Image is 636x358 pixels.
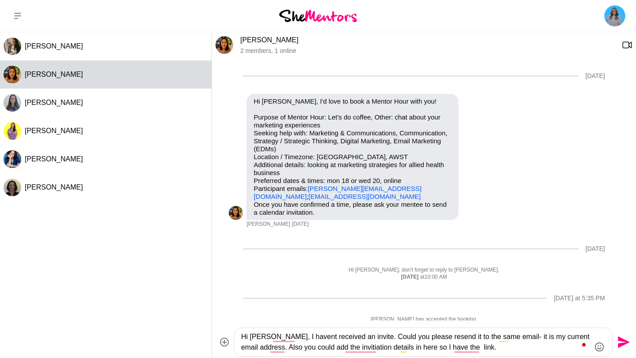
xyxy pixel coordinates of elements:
a: [PERSON_NAME][EMAIL_ADDRESS][DOMAIN_NAME] [254,185,421,200]
p: Hi [PERSON_NAME], I'd love to book a Mentor Hour with you! [254,97,451,105]
img: She Mentors Logo [279,10,357,22]
span: [PERSON_NAME] [25,155,83,163]
textarea: To enrich screen reader interactions, please activate Accessibility in Grammarly extension settings [241,332,590,353]
span: [PERSON_NAME] [25,71,83,78]
span: [PERSON_NAME] [25,127,83,134]
img: F [216,36,233,54]
time: 2025-08-15T01:23:58.070Z [292,221,309,228]
strong: [DATE] [401,274,420,280]
div: Flora Chong [216,36,233,54]
div: Alison Renwick [4,94,21,112]
img: A [4,150,21,168]
img: L [4,179,21,196]
div: at 10:00 AM [229,274,619,281]
div: [DATE] [586,245,605,253]
p: 2 members , 1 online [240,47,615,55]
img: C [4,37,21,55]
span: [PERSON_NAME] [25,99,83,106]
div: Flora Chong [4,66,21,83]
div: [DATE] [586,72,605,80]
img: A [4,94,21,112]
span: [PERSON_NAME] [25,183,83,191]
div: Amanda Ewin [4,150,21,168]
p: Once you have confirmed a time, please ask your mentee to send a calendar invitation. [254,201,451,216]
a: [PERSON_NAME] [240,36,299,44]
img: F [4,66,21,83]
img: Mona Swarup [604,5,625,26]
div: Laila Punj [4,179,21,196]
img: F [229,206,243,220]
div: [DATE] at 5:35 PM [554,295,605,302]
button: Send [613,332,632,352]
span: [PERSON_NAME] [25,42,83,50]
span: [PERSON_NAME] [246,221,290,228]
p: [PERSON_NAME] has accepted the booking. [229,316,619,323]
div: Roslyn Thompson [4,122,21,140]
p: Purpose of Mentor Hour: Let's do coffee, Other: chat about your marketing experiences Seeking hel... [254,113,451,201]
div: Christine Pietersz [4,37,21,55]
img: R [4,122,21,140]
a: [EMAIL_ADDRESS][DOMAIN_NAME] [309,193,421,200]
button: Emoji picker [594,342,605,352]
div: Flora Chong [229,206,243,220]
p: Hi [PERSON_NAME], don't forget to reply to [PERSON_NAME]. [229,267,619,274]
